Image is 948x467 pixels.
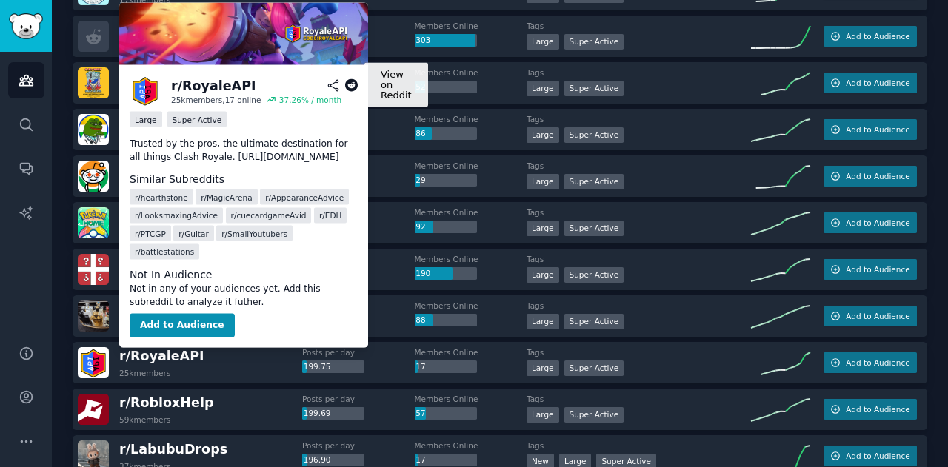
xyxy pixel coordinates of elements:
span: Add to Audience [846,311,909,321]
button: Add to Audience [824,399,917,420]
img: GummySearch logo [9,13,43,39]
img: PokemonHome [78,207,109,238]
button: Add to Audience [824,352,917,373]
dt: Tags [527,207,751,218]
div: Large [527,221,559,236]
div: Super Active [564,174,624,189]
dt: Members Online [415,347,527,357]
div: Super Active [564,314,624,329]
div: 37.26 % / month [279,95,341,105]
button: Add to Audience [824,259,917,280]
dt: Members Online [415,161,527,171]
img: deadandcompany [78,67,109,98]
dt: Members Online [415,300,527,311]
dt: Tags [527,300,751,311]
dt: Tags [527,161,751,171]
div: Large [527,267,559,283]
span: r/ AppearanceAdvice [265,192,344,202]
button: Add to Audience [824,73,917,93]
div: Large [527,81,559,96]
span: Add to Audience [846,451,909,461]
div: Super Active [167,112,227,127]
p: Trusted by the pros, the ultimate destination for all things Clash Royale. [URL][DOMAIN_NAME] [130,138,358,164]
div: Large [527,360,559,376]
div: Super Active [564,221,624,236]
img: CUETards [78,161,109,192]
div: 25k members [119,368,170,378]
div: 199.75 [302,360,364,374]
span: r/ SmallYoutubers [221,228,287,238]
dt: Tags [527,394,751,404]
span: Add to Audience [846,78,909,88]
span: r/ RoyaleAPI [119,349,204,363]
dd: Not in any of your audiences yet. Add this subreddit to analyze it futher. [130,283,358,309]
button: Add to Audience [824,446,917,466]
span: r/ battlestations [135,246,194,257]
div: 88 [415,314,477,327]
div: 52 [415,81,477,94]
dt: Tags [527,347,751,357]
dt: Members Online [415,254,527,264]
div: Large [527,314,559,329]
dt: Posts per day [302,440,415,451]
span: r/ RobloxHelp [119,395,213,410]
dt: Members Online [415,207,527,218]
div: r/ RoyaleAPI [171,76,256,95]
div: Large [527,407,559,423]
img: RoyaleAPI [119,3,368,65]
img: AskSerbia [78,254,109,285]
button: Add to Audience [824,26,917,47]
dt: Members Online [415,67,527,78]
dt: Members Online [415,394,527,404]
span: r/ Guitar [178,228,208,238]
div: Large [130,112,162,127]
span: r/ PTCGP [135,228,166,238]
div: 199.69 [302,407,364,420]
img: fragranceswap [78,300,109,332]
span: Add to Audience [846,31,909,41]
dt: Not In Audience [130,267,358,283]
dt: Posts per day [302,347,415,357]
div: 86 [415,127,477,141]
button: Add to Audience [824,306,917,326]
dt: Tags [527,254,751,264]
div: Large [527,34,559,50]
div: Super Active [564,360,624,376]
dt: Tags [527,67,751,78]
div: 196.90 [302,454,364,467]
span: Add to Audience [846,264,909,275]
div: Super Active [564,34,624,50]
div: 17 [415,360,477,374]
div: 59k members [119,414,170,425]
dt: Tags [527,440,751,451]
dt: Members Online [415,440,527,451]
dt: Similar Subreddits [130,171,358,187]
button: Add to Audience [824,119,917,140]
span: r/ LabubuDrops [119,442,227,457]
img: RobloxHelp [78,394,109,425]
img: RoyaleAPI [130,75,161,107]
div: 303 [415,34,477,47]
span: Add to Audience [846,171,909,181]
span: r/ hearthstone [135,192,188,202]
dt: Tags [527,114,751,124]
dt: Tags [527,21,751,31]
div: Super Active [564,81,624,96]
div: 25k members, 17 online [171,95,261,105]
button: Add to Audience [824,212,917,233]
div: Large [527,127,559,143]
div: Super Active [564,267,624,283]
div: Large [527,174,559,189]
span: Add to Audience [846,404,909,414]
div: 57 [415,407,477,420]
div: Super Active [564,407,624,423]
img: RoyaleAPI [78,347,109,378]
span: Add to Audience [846,357,909,368]
img: MEDICOreTARDS [78,114,109,145]
span: Add to Audience [846,218,909,228]
dt: Members Online [415,114,527,124]
div: 92 [415,221,477,234]
span: r/ EDH [319,210,341,221]
span: Add to Audience [846,124,909,135]
dt: Members Online [415,21,527,31]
